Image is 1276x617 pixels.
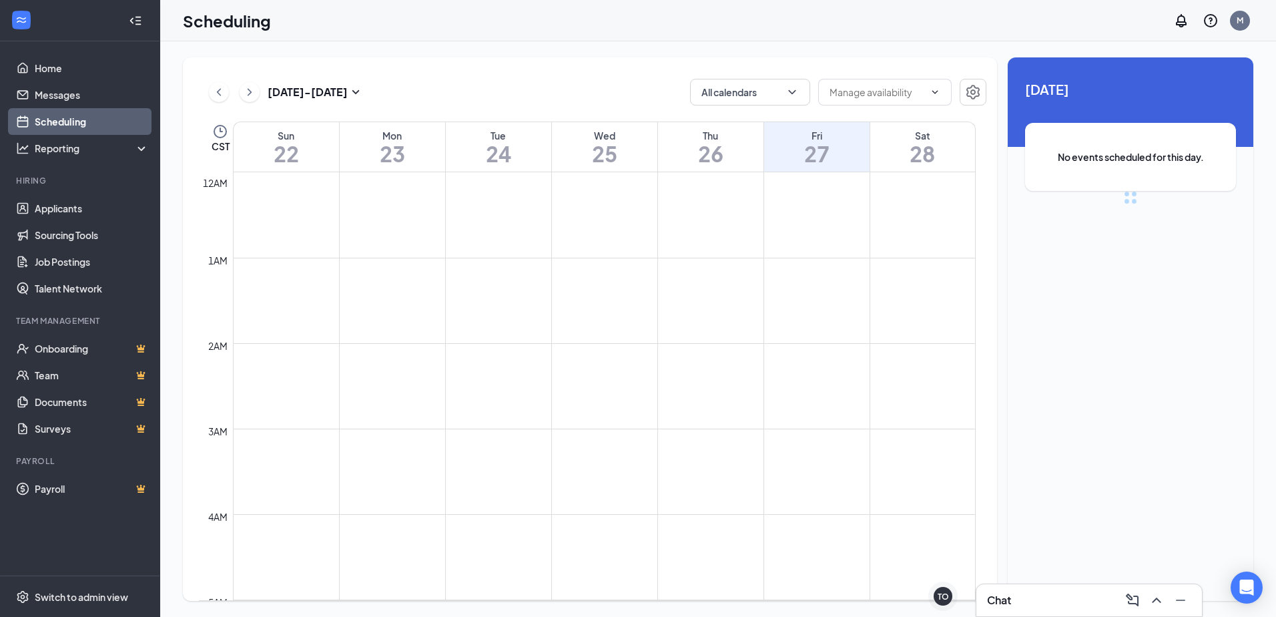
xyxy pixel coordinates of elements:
button: ComposeMessage [1122,590,1143,611]
h1: Scheduling [183,9,271,32]
h1: 26 [658,142,763,165]
a: June 23, 2025 [340,122,445,172]
svg: Clock [212,124,228,140]
h1: 27 [764,142,870,165]
svg: ChevronDown [785,85,799,99]
div: Wed [552,129,657,142]
div: Switch to admin view [35,590,128,604]
a: Talent Network [35,275,149,302]
a: June 26, 2025 [658,122,763,172]
div: 1am [206,253,230,268]
div: Tue [446,129,551,142]
a: June 25, 2025 [552,122,657,172]
a: SurveysCrown [35,415,149,442]
div: Sun [234,129,339,142]
div: TO [938,591,949,602]
a: Messages [35,81,149,108]
button: ChevronLeft [209,82,229,102]
div: Thu [658,129,763,142]
div: Payroll [16,455,146,467]
svg: Settings [965,84,981,100]
button: ChevronRight [240,82,260,102]
a: June 24, 2025 [446,122,551,172]
div: Sat [870,129,976,142]
h1: 28 [870,142,976,165]
h1: 25 [552,142,657,165]
svg: ChevronDown [930,87,940,97]
div: M [1237,15,1243,26]
div: Open Intercom Messenger [1231,572,1263,604]
div: 3am [206,424,230,439]
a: Sourcing Tools [35,222,149,248]
span: CST [212,140,230,153]
a: Job Postings [35,248,149,275]
a: OnboardingCrown [35,335,149,362]
a: Scheduling [35,108,149,135]
div: Fri [764,129,870,142]
svg: QuestionInfo [1203,13,1219,29]
h1: 24 [446,142,551,165]
svg: Notifications [1173,13,1189,29]
button: Settings [960,79,986,106]
a: Home [35,55,149,81]
svg: ComposeMessage [1125,592,1141,608]
div: Mon [340,129,445,142]
div: 4am [206,509,230,524]
svg: SmallChevronDown [348,84,364,100]
div: Reporting [35,142,149,155]
h1: 23 [340,142,445,165]
svg: Analysis [16,142,29,155]
h1: 22 [234,142,339,165]
button: ChevronUp [1146,590,1167,611]
svg: ChevronUp [1149,592,1165,608]
span: [DATE] [1025,79,1236,99]
a: June 28, 2025 [870,122,976,172]
svg: ChevronLeft [212,84,226,100]
a: June 27, 2025 [764,122,870,172]
div: 2am [206,339,230,353]
button: Minimize [1170,590,1191,611]
a: DocumentsCrown [35,389,149,415]
input: Manage availability [830,85,924,99]
div: 12am [200,176,230,190]
a: PayrollCrown [35,475,149,502]
div: 5am [206,595,230,610]
svg: Collapse [129,14,142,27]
a: Applicants [35,195,149,222]
svg: WorkstreamLogo [15,13,28,27]
h3: Chat [987,593,1011,608]
svg: ChevronRight [243,84,256,100]
h3: [DATE] - [DATE] [268,85,348,99]
span: No events scheduled for this day. [1052,150,1209,164]
div: Hiring [16,175,146,186]
div: Team Management [16,315,146,327]
svg: Settings [16,590,29,604]
a: June 22, 2025 [234,122,339,172]
a: TeamCrown [35,362,149,389]
svg: Minimize [1173,592,1189,608]
button: All calendarsChevronDown [690,79,810,106]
